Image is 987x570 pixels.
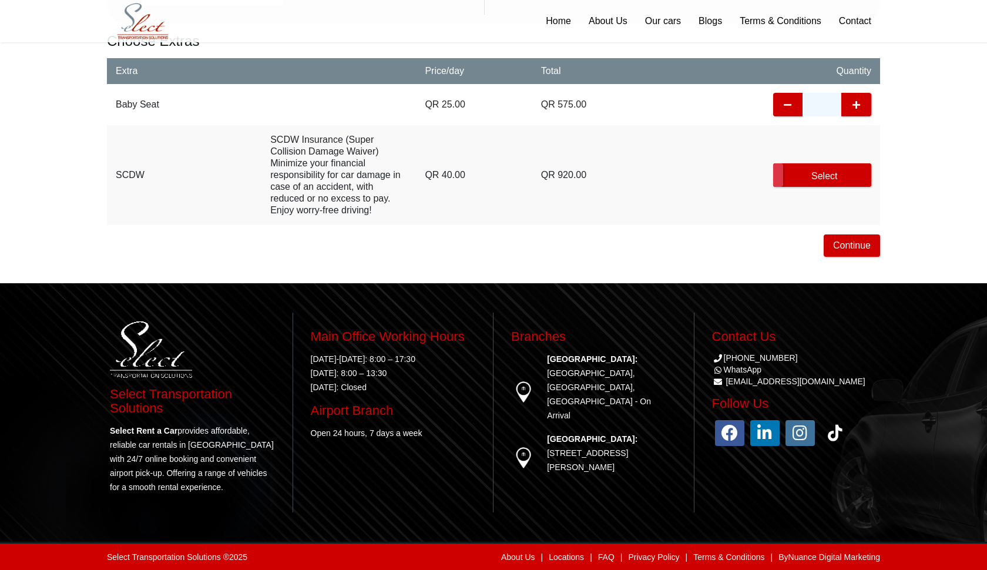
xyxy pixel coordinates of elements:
[547,354,637,364] strong: [GEOGRAPHIC_DATA]:
[110,424,275,494] p: provides affordable, reliable car rentals in [GEOGRAPHIC_DATA] with 24/7 online booking and conve...
[107,125,261,225] td: SCDW
[549,552,584,562] a: Locations
[311,426,476,440] p: Open 24 hours, 7 days a week
[110,1,176,42] img: Select Rent a Car
[311,404,476,418] h3: Airport Branch
[824,234,880,257] button: Continue
[547,448,628,472] a: [STREET_ADDRESS][PERSON_NAME]
[686,553,688,561] label: |
[712,330,878,344] h3: Contact Us
[773,163,871,187] label: Select
[693,552,764,562] a: Terms & Conditions
[541,99,586,110] span: QR 575.00
[416,58,532,84] td: Price/day
[712,365,762,374] a: WhatsApp
[311,352,476,394] p: [DATE]-[DATE]: 8:00 – 17:30 [DATE]: 8:00 – 13:30 [DATE]: Closed
[110,426,177,435] strong: Select Rent a Car
[620,553,623,561] label: |
[712,397,878,411] h3: Follow Us
[547,368,651,420] a: [GEOGRAPHIC_DATA], [GEOGRAPHIC_DATA], [GEOGRAPHIC_DATA] - On Arrival
[110,387,275,415] h3: Select Transportation Solutions
[425,99,465,110] span: QR 25.00
[532,58,648,84] td: Total
[425,169,465,181] span: QR 40.00
[107,553,247,561] div: Select Transportation Solutions ®
[547,434,637,444] strong: [GEOGRAPHIC_DATA]:
[590,553,592,561] label: |
[229,552,247,562] span: 2025
[712,353,798,363] a: [PHONE_NUMBER]
[598,552,615,562] a: FAQ
[764,58,880,84] td: Quantity
[501,552,535,562] a: About Us
[541,553,543,561] label: |
[726,377,865,386] a: [EMAIL_ADDRESS][DOMAIN_NAME]
[541,169,586,181] span: QR 920.00
[107,58,261,84] td: Extra
[771,553,773,561] label: |
[311,330,476,344] h3: Main Office Working Hours
[261,125,416,225] td: SCDW Insurance (Super Collision Damage Waiver) Minimize your financial responsibility for car dam...
[511,330,676,344] h3: Branches
[628,552,679,562] a: Privacy Policy
[788,552,880,562] a: Nuance Digital Marketing
[316,549,880,564] div: By
[107,84,261,125] td: Baby Seat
